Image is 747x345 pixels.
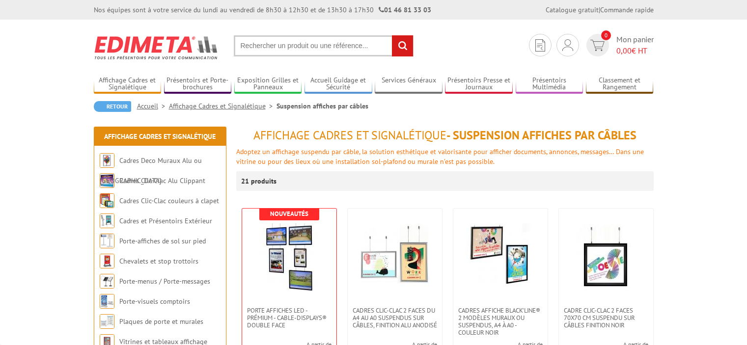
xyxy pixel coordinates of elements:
[169,102,277,110] a: Affichage Cadres et Signalétique
[164,76,232,92] a: Présentoirs et Porte-brochures
[546,5,599,14] a: Catalogue gratuit
[360,223,429,292] img: Cadres Clic-Clac 2 faces du A4 au A0 suspendus sur câbles, finition alu anodisé
[601,30,611,40] span: 0
[375,76,443,92] a: Services Généraux
[119,216,212,225] a: Cadres et Présentoirs Extérieur
[559,307,653,329] a: Cadre Clic-Clac 2 faces 70x70 cm suspendu sur câbles finition noir
[100,153,114,168] img: Cadres Deco Muraux Alu ou Bois
[100,314,114,329] img: Plaques de porte et murales
[616,34,654,56] span: Mon panier
[100,234,114,248] img: Porte-affiches de sol sur pied
[100,213,114,228] img: Cadres et Présentoirs Extérieur
[119,257,198,265] a: Chevalets et stop trottoirs
[535,39,545,52] img: devis rapide
[100,294,114,309] img: Porte-visuels comptoirs
[94,76,162,92] a: Affichage Cadres et Signalétique
[304,76,372,92] a: Accueil Guidage et Sécurité
[119,237,206,245] a: Porte-affiches de sol sur pied
[584,34,654,56] a: devis rapide 0 Mon panier 0,00€ HT
[379,5,431,14] strong: 01 46 81 33 03
[516,76,583,92] a: Présentoirs Multimédia
[564,307,648,329] span: Cadre Clic-Clac 2 faces 70x70 cm suspendu sur câbles finition noir
[119,196,219,205] a: Cadres Clic-Clac couleurs à clapet
[119,317,203,326] a: Plaques de porte et murales
[453,307,548,336] a: Cadres affiche Black’Line® 2 modèles muraux ou suspendus, A4 à A0 - couleur noir
[119,277,210,286] a: Porte-menus / Porte-messages
[247,307,332,329] span: Porte Affiches LED - Prémium - Cable-Displays® Double face
[119,176,205,185] a: Cadres Clic-Clac Alu Clippant
[236,147,644,166] font: Adoptez un affichage suspendu par câble, la solution esthétique et valorisante pour afficher docu...
[353,307,437,329] span: Cadres Clic-Clac 2 faces du A4 au A0 suspendus sur câbles, finition alu anodisé
[100,274,114,289] img: Porte-menus / Porte-messages
[242,307,336,329] a: Porte Affiches LED - Prémium - Cable-Displays® Double face
[277,101,368,111] li: Suspension affiches par câbles
[348,307,442,329] a: Cadres Clic-Clac 2 faces du A4 au A0 suspendus sur câbles, finition alu anodisé
[458,307,543,336] span: Cadres affiche Black’Line® 2 modèles muraux ou suspendus, A4 à A0 - couleur noir
[137,102,169,110] a: Accueil
[466,223,535,292] img: Cadres affiche Black’Line® 2 modèles muraux ou suspendus, A4 à A0 - couleur noir
[546,5,654,15] div: |
[100,156,202,185] a: Cadres Deco Muraux Alu ou [GEOGRAPHIC_DATA]
[445,76,513,92] a: Présentoirs Presse et Journaux
[94,5,431,15] div: Nos équipes sont à votre service du lundi au vendredi de 8h30 à 12h30 et de 13h30 à 17h30
[562,39,573,51] img: devis rapide
[241,171,278,191] p: 21 produits
[590,40,605,51] img: devis rapide
[270,210,308,218] b: Nouveautés
[600,5,654,14] a: Commande rapide
[392,35,413,56] input: rechercher
[616,46,632,55] span: 0,00
[572,223,640,292] img: Cadre Clic-Clac 2 faces 70x70 cm suspendu sur câbles finition noir
[119,297,190,306] a: Porte-visuels comptoirs
[100,193,114,208] img: Cadres Clic-Clac couleurs à clapet
[104,132,216,141] a: Affichage Cadres et Signalétique
[100,254,114,268] img: Chevalets et stop trottoirs
[234,76,302,92] a: Exposition Grilles et Panneaux
[236,129,654,142] h1: - Suspension affiches par câbles
[94,101,131,112] a: Retour
[255,223,324,292] img: Porte Affiches LED - Prémium - Cable-Displays® Double face
[94,29,219,66] img: Edimeta
[253,128,446,143] span: Affichage Cadres et Signalétique
[234,35,414,56] input: Rechercher un produit ou une référence...
[616,45,654,56] span: € HT
[586,76,654,92] a: Classement et Rangement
